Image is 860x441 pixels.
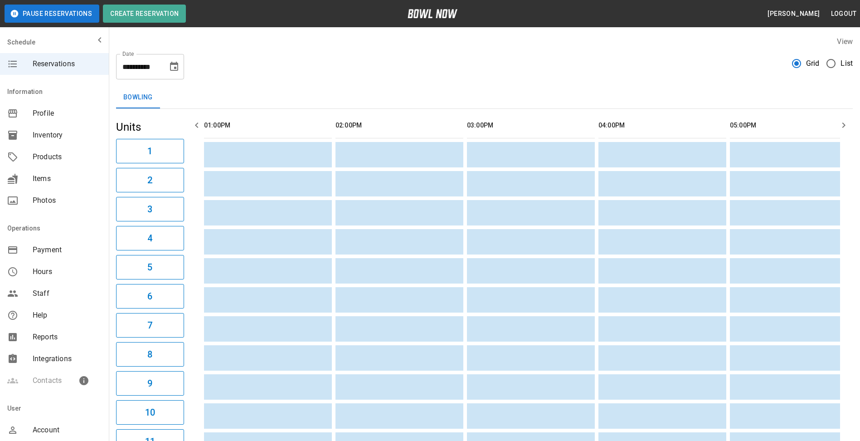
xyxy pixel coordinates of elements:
[33,152,102,162] span: Products
[33,266,102,277] span: Hours
[147,231,152,245] h6: 4
[33,310,102,321] span: Help
[147,376,152,391] h6: 9
[165,58,183,76] button: Choose date, selected date is Sep 20, 2025
[33,108,102,119] span: Profile
[841,58,853,69] span: List
[33,353,102,364] span: Integrations
[467,113,595,138] th: 03:00PM
[116,139,184,163] button: 1
[147,347,152,362] h6: 8
[103,5,186,23] button: Create Reservation
[116,371,184,396] button: 9
[116,87,853,108] div: inventory tabs
[33,59,102,69] span: Reservations
[33,245,102,255] span: Payment
[116,168,184,192] button: 2
[147,173,152,187] h6: 2
[116,226,184,250] button: 4
[116,342,184,367] button: 8
[33,173,102,184] span: Items
[33,288,102,299] span: Staff
[147,318,152,333] h6: 7
[147,260,152,274] h6: 5
[33,332,102,343] span: Reports
[116,284,184,309] button: 6
[145,405,155,420] h6: 10
[116,197,184,221] button: 3
[408,9,457,18] img: logo
[335,113,463,138] th: 02:00PM
[837,37,853,46] label: View
[5,5,99,23] button: Pause Reservations
[116,120,184,134] h5: Units
[116,87,160,108] button: Bowling
[116,400,184,425] button: 10
[806,58,820,69] span: Grid
[116,313,184,338] button: 7
[33,130,102,141] span: Inventory
[147,202,152,216] h6: 3
[764,5,823,22] button: [PERSON_NAME]
[33,195,102,206] span: Photos
[147,289,152,304] h6: 6
[598,113,726,138] th: 04:00PM
[147,144,152,158] h6: 1
[204,113,332,138] th: 01:00PM
[33,425,102,436] span: Account
[827,5,860,22] button: Logout
[116,255,184,279] button: 5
